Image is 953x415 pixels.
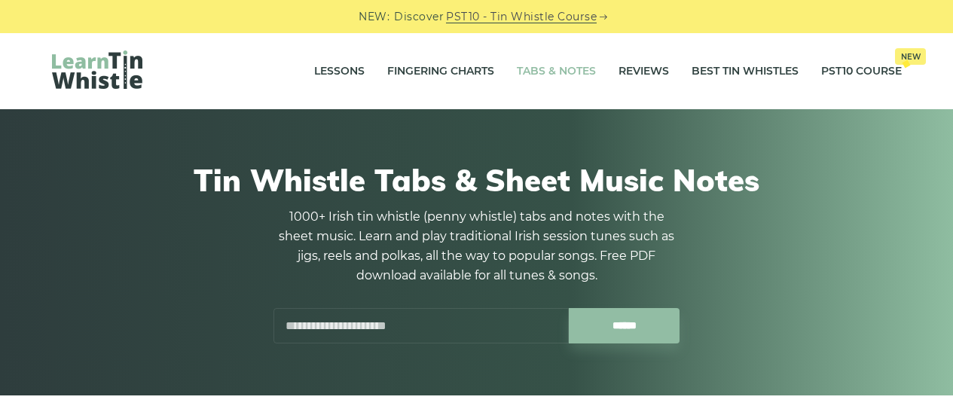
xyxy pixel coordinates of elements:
h1: Tin Whistle Tabs & Sheet Music Notes [52,162,902,198]
a: Best Tin Whistles [692,53,799,90]
a: Tabs & Notes [517,53,596,90]
a: Reviews [619,53,669,90]
a: Lessons [314,53,365,90]
a: PST10 CourseNew [821,53,902,90]
span: New [895,48,926,65]
img: LearnTinWhistle.com [52,50,142,89]
p: 1000+ Irish tin whistle (penny whistle) tabs and notes with the sheet music. Learn and play tradi... [273,207,680,285]
a: Fingering Charts [387,53,494,90]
